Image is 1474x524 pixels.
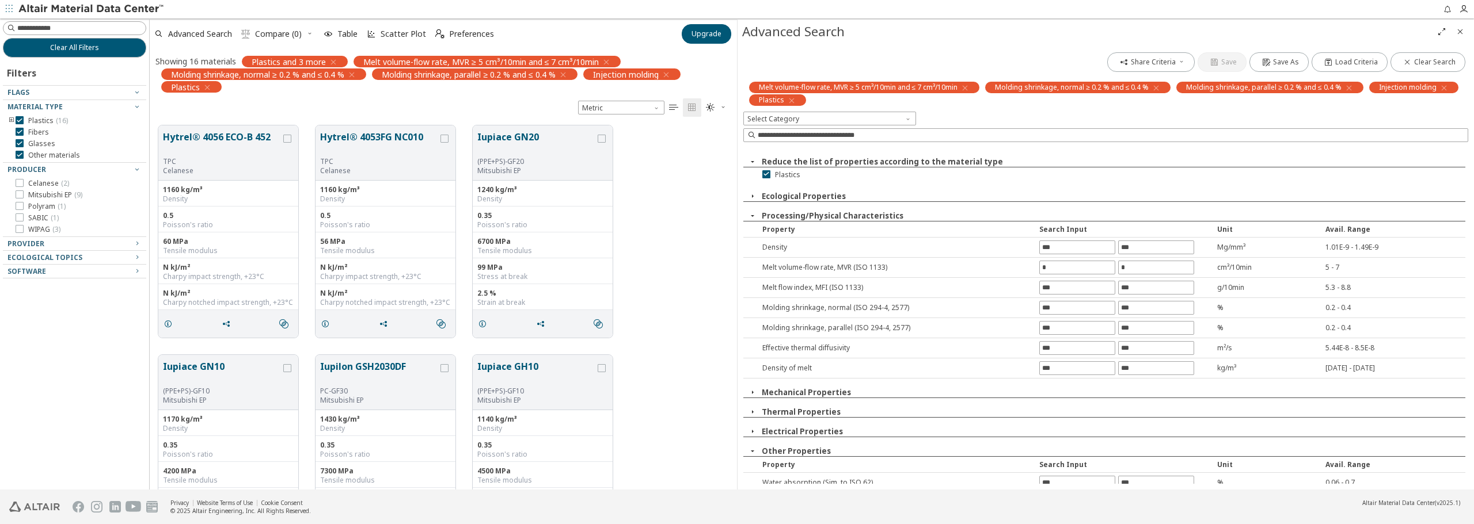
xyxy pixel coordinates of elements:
[216,312,241,335] button: Share
[163,387,281,396] div: (PPE+PS)-GF10
[252,56,326,67] span: Plastics and 3 more
[163,272,294,281] div: Charpy impact strength, +23°C
[1325,224,1465,234] div: Avail. Range
[320,185,451,194] div: 1160 kg/m³
[687,103,697,112] i: 
[1312,52,1388,72] button: Load Criteria
[757,224,1036,234] div: Property
[757,303,1036,312] div: Molding shrinkage , normal (ISO 294-4, 2577)
[52,224,60,234] span: ( 3 )
[743,211,762,221] button: Close
[477,441,608,450] div: 0.35
[477,450,608,459] div: Poisson's ratio
[757,242,1036,252] div: Density
[74,190,82,200] span: ( 9 )
[1217,242,1322,252] div: Mg/mm³
[381,30,426,38] span: Scatter Plot
[1414,58,1456,67] span: Clear Search
[320,237,451,246] div: 56 MPa
[163,263,294,272] div: N kJ/m²
[168,30,232,38] span: Advanced Search
[320,194,451,204] div: Density
[1325,477,1465,487] div: 0.06 - 0.7
[743,191,762,201] button: Close
[477,289,608,298] div: 2.5 %
[320,157,438,166] div: TPC
[435,29,445,39] i: 
[757,262,1036,272] div: Melt volume-flow rate , MVR (ISO 1133)
[477,387,595,396] div: (PPE+PS)-GF10
[163,130,281,157] button: Hytrel® 4056 ECO-B 452
[163,396,281,405] p: Mitsubishi EP
[1273,58,1299,67] span: Save As
[163,220,294,230] div: Poisson's ratio
[762,426,843,437] button: Electrical Properties
[1335,58,1378,67] span: Load Criteria
[1217,460,1322,469] div: Unit
[1217,363,1322,373] div: kg/m³
[762,156,1003,167] button: Reduce the list of properties according to the material type
[7,116,16,125] i: toogle group
[320,441,451,450] div: 0.35
[320,263,451,272] div: N kJ/m²
[28,128,49,137] span: Fibers
[320,298,451,307] div: Charpy notched impact strength, +23°C
[320,130,438,157] button: Hytrel® 4053FG NC010
[1186,82,1341,93] span: Molding shrinkage, parallel ≥ 0.2 % and ≤ 0.4 %
[163,289,294,298] div: N kJ/m²
[3,251,146,265] button: Ecological Topics
[170,507,311,515] div: © 2025 Altair Engineering, Inc. All Rights Reserved.
[320,272,451,281] div: Charpy impact strength, +23°C
[3,265,146,278] button: Software
[1217,262,1322,272] div: cm³/10min
[742,22,1433,41] div: Advanced Search
[995,82,1149,93] span: Molding shrinkage, normal ≥ 0.2 % and ≤ 0.4 %
[477,424,608,433] div: Density
[762,211,903,221] button: Processing/Physical Characteristics
[320,424,451,433] div: Density
[477,166,595,175] p: Mitsubishi EP
[3,100,146,114] button: Material Type
[3,38,146,58] button: Clear All Filters
[1039,460,1214,469] div: Search Input
[757,323,1036,332] div: Molding shrinkage , parallel (ISO 294-4, 2577)
[7,87,29,97] span: Flags
[683,98,701,117] button: Tile View
[163,298,294,307] div: Charpy notched impact strength, +23°C
[1221,58,1237,67] span: Save
[759,95,784,105] span: Plastics
[50,43,99,52] span: Clear All Filters
[477,263,608,272] div: 99 MPa
[449,30,494,38] span: Preferences
[1325,460,1465,469] div: Avail. Range
[477,272,608,281] div: Stress at break
[163,476,294,485] div: Tensile modulus
[588,312,613,335] button: Similar search
[7,253,82,262] span: Ecological Topics
[692,29,721,39] span: Upgrade
[477,211,608,220] div: 0.35
[163,450,294,459] div: Poisson's ratio
[477,130,595,157] button: Iupiace GN20
[163,194,294,204] div: Density
[1217,303,1322,312] div: %
[374,312,398,335] button: Share
[163,359,281,387] button: Iupiace GN10
[762,407,841,417] button: Thermal Properties
[171,69,344,79] span: Molding shrinkage, normal ≥ 0.2 % and ≤ 0.4 %
[701,98,731,117] button: Theme
[363,56,599,67] span: Melt volume-flow rate, MVR ≥ 5 cm³/10min and ≤ 7 cm³/10min
[3,58,42,85] div: Filters
[61,178,69,188] span: ( 2 )
[7,239,44,248] span: Provider
[1391,52,1465,72] button: Clear Search
[1217,477,1322,487] div: %
[163,237,294,246] div: 60 MPa
[594,319,603,328] i: 
[28,151,80,160] span: Other materials
[158,312,183,335] button: Details
[593,69,659,79] span: Injection molding
[1217,282,1322,292] div: g/10min
[241,29,250,39] i: 
[320,466,451,476] div: 7300 MPa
